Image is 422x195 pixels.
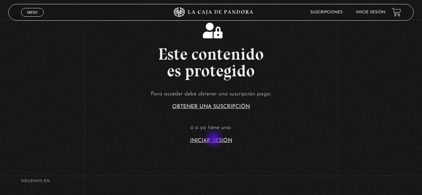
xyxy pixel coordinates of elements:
[392,8,401,17] a: View your shopping cart
[310,10,343,14] a: Suscripciones
[356,10,385,14] a: Inicie sesión
[27,10,38,14] span: Menu
[172,104,250,109] a: Obtener una suscripción
[190,138,232,143] a: Iniciar Sesión
[21,179,401,183] h4: SÍguenos en:
[25,16,40,20] span: Cerrar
